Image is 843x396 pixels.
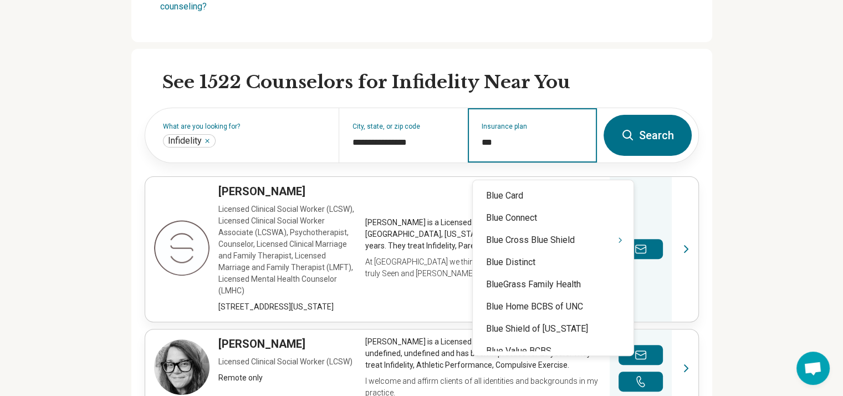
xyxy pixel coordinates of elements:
label: What are you looking for? [163,123,325,130]
div: Blue Connect [473,207,633,229]
span: Infidelity [168,135,202,146]
div: Blue Distinct [473,251,633,273]
div: Blue Cross Blue Shield [473,229,633,251]
div: Blue Card [473,185,633,207]
button: Send a message [619,345,663,365]
button: Search [604,115,692,156]
button: Send a message [619,239,663,259]
h2: See 1522 Counselors for Infidelity Near You [162,71,699,94]
div: Open chat [796,352,830,385]
div: Blue Value BCBS [473,340,633,362]
div: Suggestions [473,185,633,351]
div: BlueGrass Family Health [473,273,633,296]
div: Blue Shield of [US_STATE] [473,318,633,340]
button: Infidelity [204,138,211,144]
div: Blue Home BCBS of UNC [473,296,633,318]
div: Infidelity [163,134,216,148]
button: Make a phone call [619,372,663,392]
